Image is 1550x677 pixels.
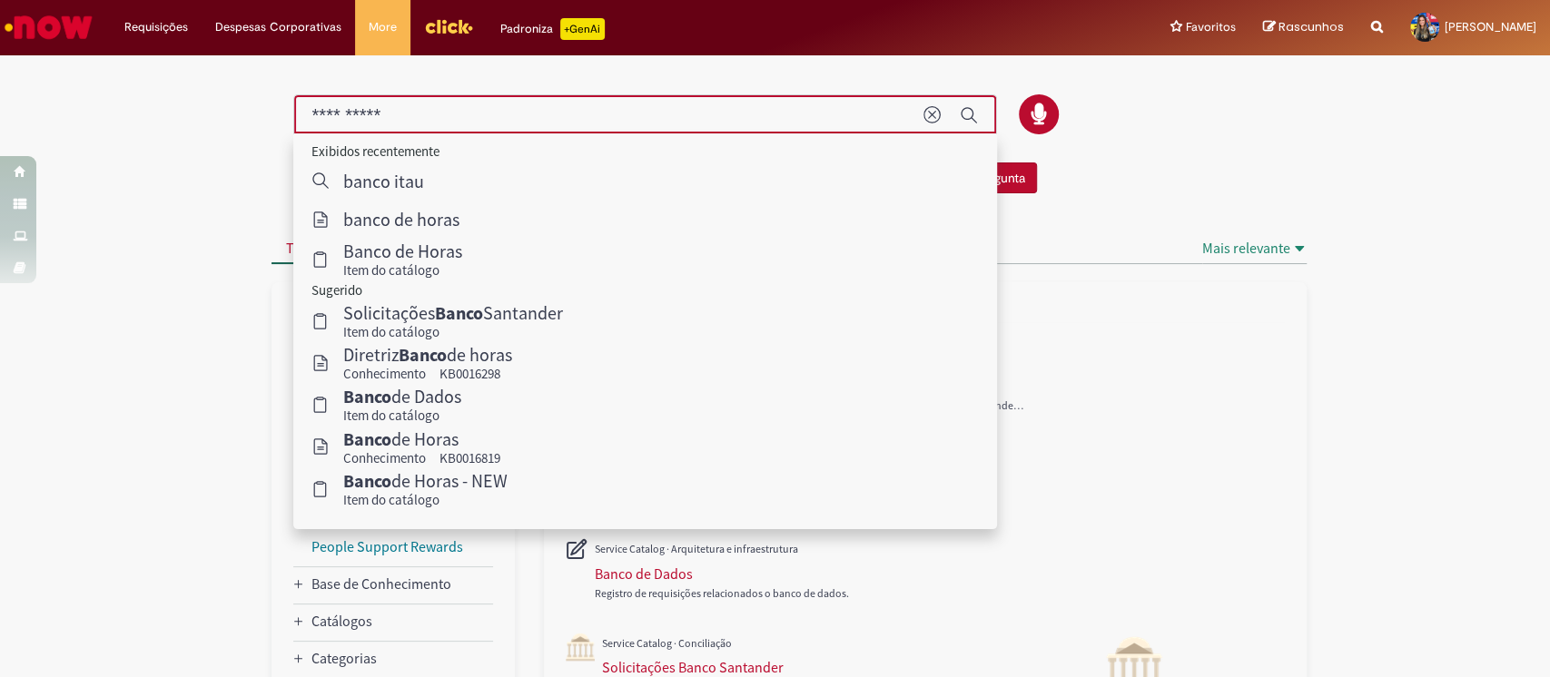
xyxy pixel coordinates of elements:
a: Rascunhos [1263,19,1344,36]
span: More [369,18,397,36]
span: Requisições [124,18,188,36]
p: +GenAi [560,18,605,40]
span: [PERSON_NAME] [1445,19,1536,34]
span: Favoritos [1186,18,1236,36]
img: ServiceNow [2,9,95,45]
div: Padroniza [500,18,605,40]
span: Despesas Corporativas [215,18,341,36]
span: Rascunhos [1279,18,1344,35]
img: click_logo_yellow_360x200.png [424,13,473,40]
